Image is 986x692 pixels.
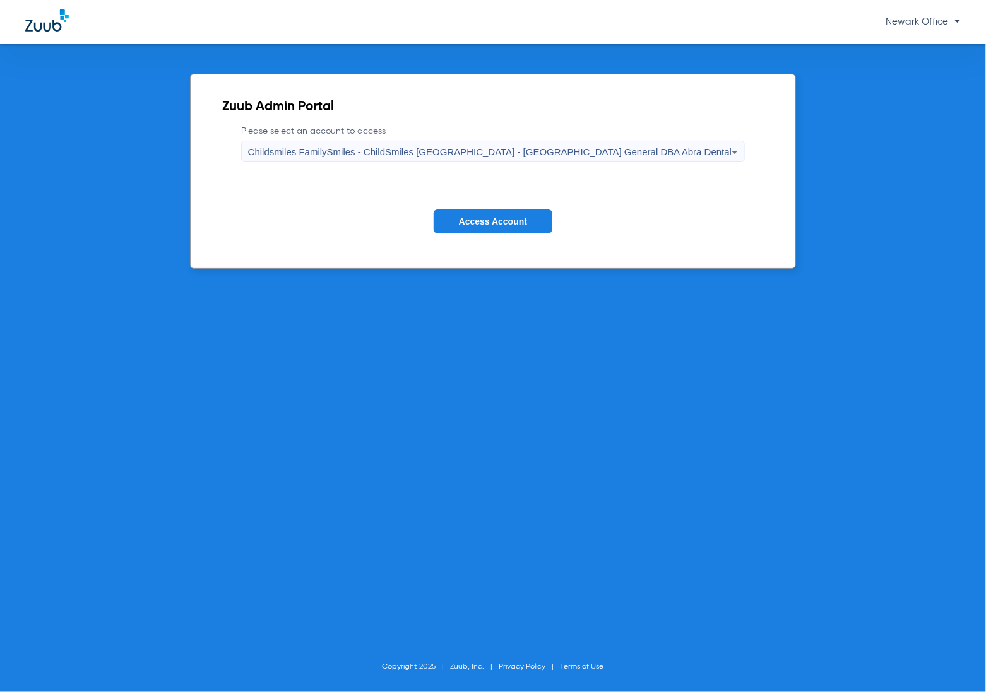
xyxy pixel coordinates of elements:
[499,663,546,671] a: Privacy Policy
[25,9,69,32] img: Zuub Logo
[451,660,499,673] li: Zuub, Inc.
[222,101,764,114] h2: Zuub Admin Portal
[886,17,961,26] span: Newark Office
[923,631,986,692] iframe: Chat Widget
[383,660,451,673] li: Copyright 2025
[459,216,527,226] span: Access Account
[241,125,745,162] label: Please select an account to access
[248,146,732,157] span: Childsmiles FamilySmiles - ChildSmiles [GEOGRAPHIC_DATA] - [GEOGRAPHIC_DATA] General DBA Abra Dental
[561,663,604,671] a: Terms of Use
[434,209,552,234] button: Access Account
